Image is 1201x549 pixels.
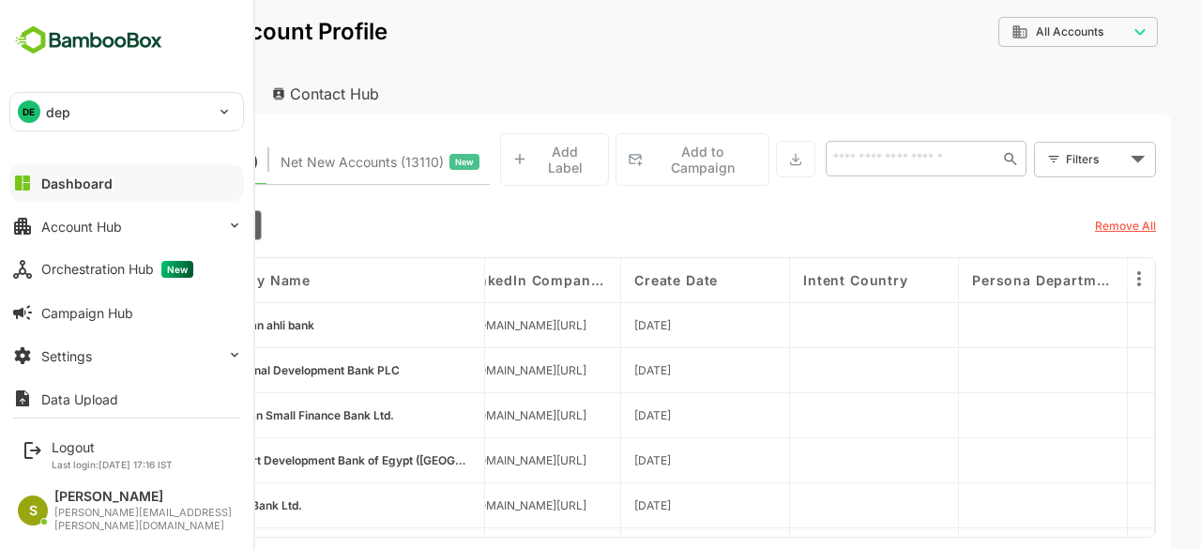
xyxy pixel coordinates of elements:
button: back [33,18,61,46]
u: Remove All [1029,219,1090,233]
div: Contact Hub [191,73,330,114]
span: Net New Accounts ( 13110 ) [215,150,378,175]
div: All Accounts [933,14,1092,51]
div: Campaign Hub [41,305,133,321]
span: Create Date [569,272,652,288]
div: DE [18,100,40,123]
span: 2025-07-03 [569,408,605,422]
button: Dashboard [9,164,244,202]
div: Account Hub [41,219,122,235]
span: linkedin.com/company/jordan-ahli-bank [400,318,521,332]
button: Data Upload [9,380,244,418]
p: Unified Account Profile [71,21,322,43]
span: National Development Bank PLC [160,363,333,377]
span: YES Bank Ltd. [160,498,236,512]
span: 2025-07-03 [569,498,605,512]
span: Jordan ahli bank [160,318,248,332]
span: Intent Country [737,272,843,288]
div: Account Hub [30,73,184,114]
span: All Accounts [970,25,1038,38]
button: Add Label [434,133,544,186]
span: linkedin.com/company/yes-bank [400,498,521,512]
button: Campaign Hub [9,294,244,331]
div: DEdep [10,93,243,130]
span: 2025-07-03 [569,318,605,332]
div: All Accounts [946,23,1062,40]
div: Filters [1000,149,1060,169]
button: Settings [9,337,244,374]
div: Data Upload [41,391,118,407]
p: dep [46,102,70,122]
span: Ujjivan Small Finance Bank Ltd. [160,408,327,422]
span: LinkedIn Company Page [400,272,541,288]
span: New [161,261,193,278]
div: Logout [52,439,173,455]
img: BambooboxFullLogoMark.5f36c76dfaba33ec1ec1367b70bb1252.svg [9,23,168,58]
div: [PERSON_NAME] [54,489,235,505]
span: Export Development Bank of Egypt (Ebank) [160,453,404,467]
span: New [389,150,408,175]
div: Orchestration Hub [41,261,193,278]
span: linkedin.com/company/ebank.egypt [400,453,521,467]
div: Settings [41,348,92,364]
button: Orchestration HubNew [9,251,244,288]
span: Persona Department Level [906,272,1048,288]
span: linkedin.com/company/ndbbank [400,363,521,377]
div: [PERSON_NAME][EMAIL_ADDRESS][PERSON_NAME][DOMAIN_NAME] [54,507,235,532]
div: S [18,496,48,526]
button: Export the selected data as CSV [710,141,750,177]
p: Last login: [DATE] 17:16 IST [52,459,173,470]
span: B2 Account Stage [55,218,160,233]
button: Account Hub [9,207,244,245]
div: Filters [998,139,1090,178]
div: Dashboard [41,175,113,191]
button: Add to Campaign [550,133,704,186]
div: B2 Account Stage [45,210,196,240]
span: linkedin.com/company/ujjivanbank [400,408,521,422]
span: 2025-07-03 [569,363,605,377]
span: 2025-07-03 [569,453,605,467]
span: Company name [132,272,245,288]
span: Known accounts you’ve identified to target - imported from CRM, Offline upload, or promoted from ... [56,150,192,175]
